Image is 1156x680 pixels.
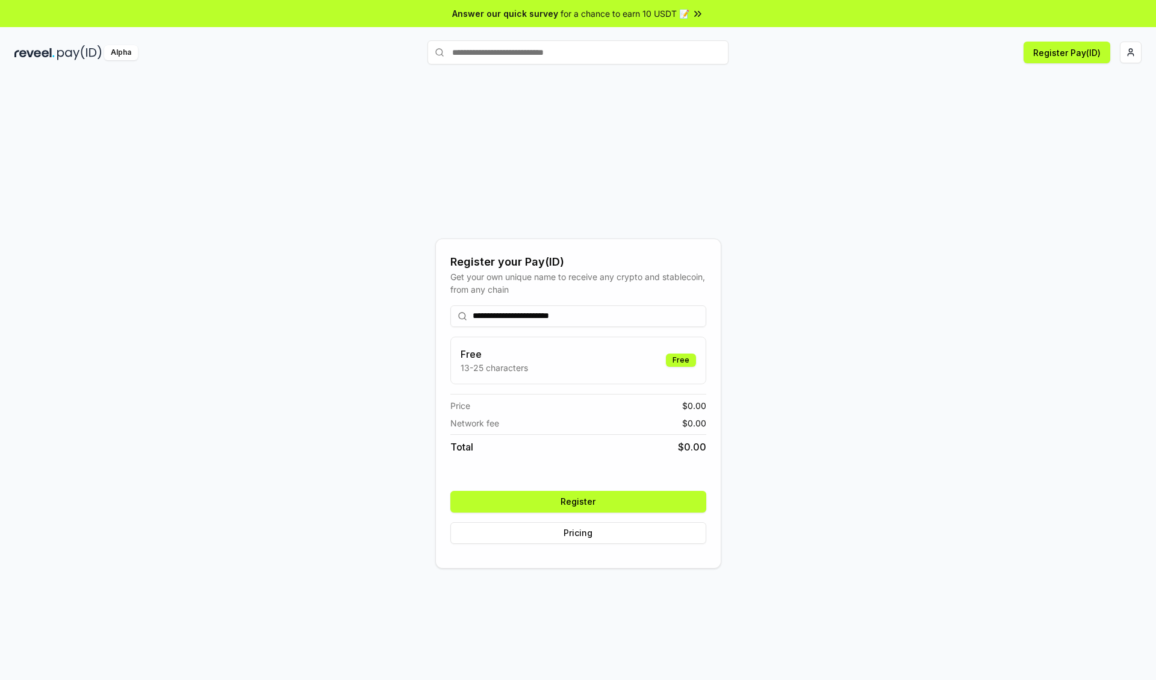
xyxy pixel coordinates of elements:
[450,254,706,270] div: Register your Pay(ID)
[57,45,102,60] img: pay_id
[561,7,689,20] span: for a chance to earn 10 USDT 📝
[450,270,706,296] div: Get your own unique name to receive any crypto and stablecoin, from any chain
[682,417,706,429] span: $ 0.00
[450,522,706,544] button: Pricing
[461,361,528,374] p: 13-25 characters
[104,45,138,60] div: Alpha
[450,491,706,513] button: Register
[461,347,528,361] h3: Free
[452,7,558,20] span: Answer our quick survey
[1024,42,1110,63] button: Register Pay(ID)
[682,399,706,412] span: $ 0.00
[678,440,706,454] span: $ 0.00
[450,440,473,454] span: Total
[450,399,470,412] span: Price
[450,417,499,429] span: Network fee
[666,354,696,367] div: Free
[14,45,55,60] img: reveel_dark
